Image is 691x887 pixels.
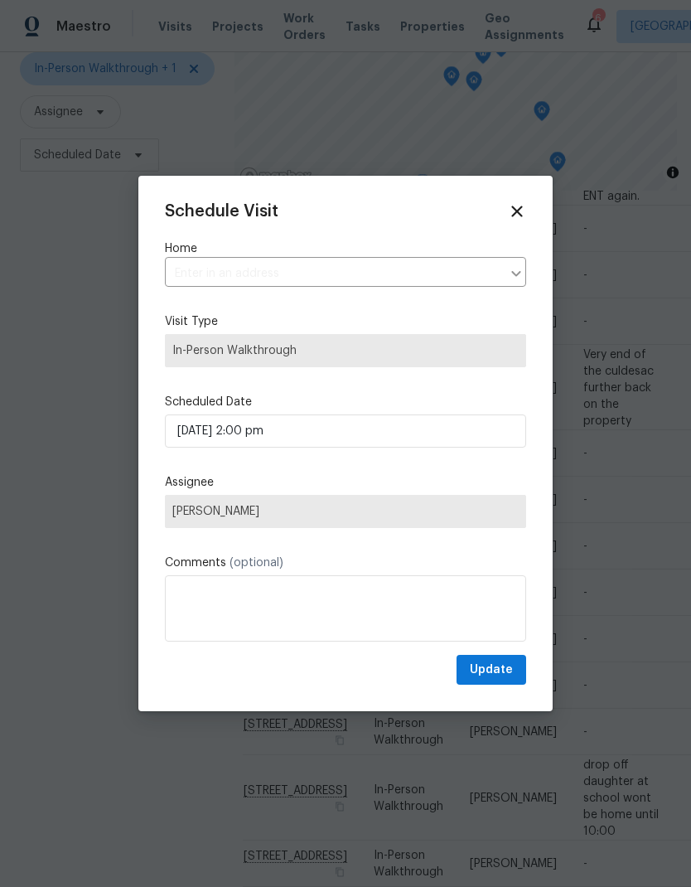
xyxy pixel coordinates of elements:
[470,660,513,681] span: Update
[165,261,501,287] input: Enter in an address
[508,202,526,221] span: Close
[172,505,519,518] span: [PERSON_NAME]
[457,655,526,686] button: Update
[165,474,526,491] label: Assignee
[165,203,278,220] span: Schedule Visit
[165,414,526,448] input: M/D/YYYY
[165,555,526,571] label: Comments
[165,394,526,410] label: Scheduled Date
[172,342,519,359] span: In-Person Walkthrough
[230,557,283,569] span: (optional)
[165,313,526,330] label: Visit Type
[165,240,526,257] label: Home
